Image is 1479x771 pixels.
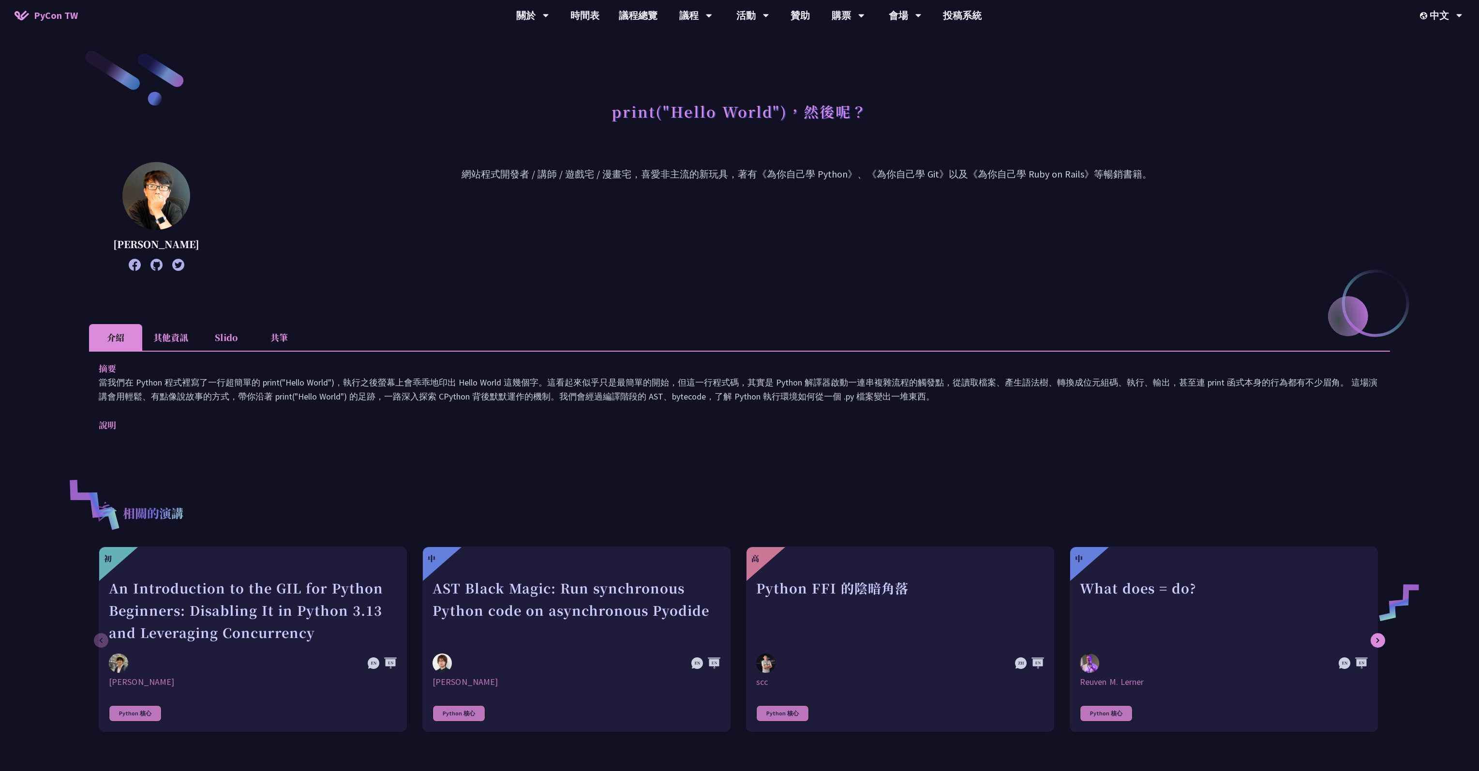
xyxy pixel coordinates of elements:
p: 網站程式開發者 / 講師 / 遊戲宅 / 漫畫宅，喜愛非主流的新玩具，著有《為你自己學 Python》、《為你自己學 Git》以及《為你自己學 Ruby on Rails》等暢銷書籍。 [224,167,1390,266]
li: Slido [199,324,253,351]
div: 初 [104,553,112,564]
li: 介紹 [89,324,142,351]
a: 高 Python FFI 的陰暗角落 scc scc Python 核心 [746,547,1054,732]
div: [PERSON_NAME] [109,676,397,688]
div: Python 核心 [109,705,162,722]
div: Reuven M. Lerner [1080,676,1368,688]
div: Python 核心 [1080,705,1133,722]
img: Yu Saito [109,653,128,673]
img: Yuichiro Tachibana [433,653,452,673]
a: PyCon TW [5,3,88,28]
div: 中 [1075,553,1083,564]
li: 共筆 [253,324,306,351]
div: Python 核心 [433,705,485,722]
div: Python FFI 的陰暗角落 [756,577,1044,644]
p: 說明 [99,418,1361,432]
a: 中 AST Black Magic: Run synchronous Python code on asynchronous Pyodide Yuichiro Tachibana [PERSON... [422,547,731,732]
img: 高見龍 [122,162,190,230]
p: 當我們在 Python 程式裡寫了一行超簡單的 print("Hello World")，執行之後螢幕上會乖乖地印出 Hello World 這幾個字。這看起來似乎只是最簡單的開始，但這一行程式... [99,375,1380,403]
div: [PERSON_NAME] [433,676,720,688]
h1: print("Hello World")，然後呢？ [612,97,867,126]
p: 相關的演講 [123,504,183,524]
img: scc [756,653,776,673]
div: scc [756,676,1044,688]
a: 中 What does = do? Reuven M. Lerner Reuven M. Lerner Python 核心 [1070,547,1378,732]
img: r3.8d01567.svg [83,488,130,534]
img: Home icon of PyCon TW 2025 [15,11,29,20]
div: 高 [751,553,759,564]
a: 初 An Introduction to the GIL for Python Beginners: Disabling It in Python 3.13 and Leveraging Con... [99,547,407,732]
span: PyCon TW [34,8,78,23]
div: Python 核心 [756,705,809,722]
div: 中 [428,553,435,564]
div: AST Black Magic: Run synchronous Python code on asynchronous Pyodide [433,577,720,644]
div: What does = do? [1080,577,1368,644]
li: 其他資訊 [142,324,199,351]
p: 摘要 [99,361,1361,375]
p: [PERSON_NAME] [113,237,199,252]
div: An Introduction to the GIL for Python Beginners: Disabling It in Python 3.13 and Leveraging Concu... [109,577,397,644]
img: Locale Icon [1420,12,1430,19]
img: Reuven M. Lerner [1080,653,1099,675]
